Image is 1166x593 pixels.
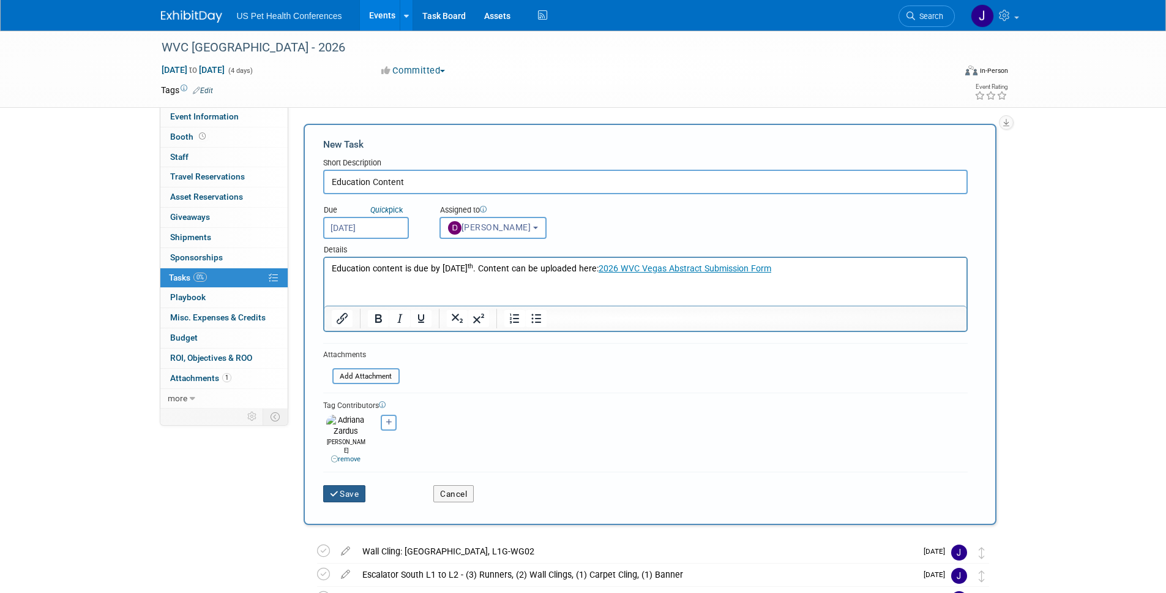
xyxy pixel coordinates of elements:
[160,308,288,328] a: Misc. Expenses & Credits
[170,152,189,162] span: Staff
[160,127,288,147] a: Booth
[170,373,231,383] span: Attachments
[170,212,210,222] span: Giveaways
[237,11,342,21] span: US Pet Health Conferences
[915,12,943,21] span: Search
[170,333,198,342] span: Budget
[323,205,421,217] div: Due
[447,310,468,327] button: Subscript
[170,312,266,322] span: Misc. Expenses & Credits
[196,132,208,141] span: Booth not reserved yet
[323,217,409,239] input: Due Date
[899,6,955,27] a: Search
[356,541,916,562] div: Wall Cling: [GEOGRAPHIC_DATA], L1G-WG02
[468,310,489,327] button: Superscript
[160,288,288,308] a: Playbook
[222,373,231,382] span: 1
[323,350,400,360] div: Attachments
[168,393,187,403] span: more
[169,273,207,282] span: Tasks
[160,248,288,268] a: Sponsorships
[335,569,356,580] a: edit
[504,310,525,327] button: Numbered list
[160,389,288,409] a: more
[170,172,245,181] span: Travel Reservations
[160,228,288,247] a: Shipments
[979,570,985,582] i: Move task
[974,84,1007,90] div: Event Rating
[160,208,288,227] a: Giveaways
[326,437,366,464] div: [PERSON_NAME]
[160,268,288,288] a: Tasks0%
[439,205,587,217] div: Assigned to
[377,64,450,77] button: Committed
[331,455,361,463] a: remove
[242,409,263,425] td: Personalize Event Tab Strip
[951,568,967,584] img: Jessica Ocampo
[368,310,389,327] button: Bold
[971,4,994,28] img: Jessica Ocampo
[389,310,410,327] button: Italic
[370,205,389,214] i: Quick
[979,547,985,559] i: Move task
[160,349,288,368] a: ROI, Objectives & ROO
[332,310,353,327] button: Insert/edit link
[323,157,968,170] div: Short Description
[924,547,951,556] span: [DATE]
[161,84,213,96] td: Tags
[324,258,966,306] iframe: Rich Text Area
[356,564,916,585] div: Escalator South L1 to L2 - (3) Runners, (2) Wall Clings, (1) Carpet Cling, (1) Banner
[368,205,405,215] a: Quickpick
[323,239,968,257] div: Details
[170,232,211,242] span: Shipments
[323,170,968,194] input: Name of task or a short description
[439,217,547,239] button: [PERSON_NAME]
[161,10,222,23] img: ExhibitDay
[160,187,288,207] a: Asset Reservations
[448,222,531,232] span: [PERSON_NAME]
[187,65,199,75] span: to
[433,485,474,502] button: Cancel
[170,111,239,121] span: Event Information
[979,66,1008,75] div: In-Person
[160,369,288,388] a: Attachments1
[323,138,968,151] div: New Task
[951,545,967,561] img: Jessica Ocampo
[323,398,968,411] div: Tag Contributors
[170,292,206,302] span: Playbook
[326,415,366,437] img: Adriana Zardus
[335,546,356,557] a: edit
[193,86,213,95] a: Edit
[323,485,366,502] button: Save
[227,67,253,75] span: (4 days)
[193,273,207,282] span: 0%
[161,64,225,75] span: [DATE] [DATE]
[160,167,288,187] a: Travel Reservations
[526,310,547,327] button: Bullet list
[160,328,288,348] a: Budget
[170,192,243,202] span: Asset Reservations
[170,353,252,363] span: ROI, Objectives & ROO
[157,37,936,59] div: WVC [GEOGRAPHIC_DATA] - 2026
[170,252,223,262] span: Sponsorships
[411,310,432,327] button: Underline
[965,66,977,75] img: Format-Inperson.png
[170,132,208,142] span: Booth
[160,107,288,127] a: Event Information
[263,409,288,425] td: Toggle Event Tabs
[924,570,951,579] span: [DATE]
[160,148,288,167] a: Staff
[883,64,1009,82] div: Event Format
